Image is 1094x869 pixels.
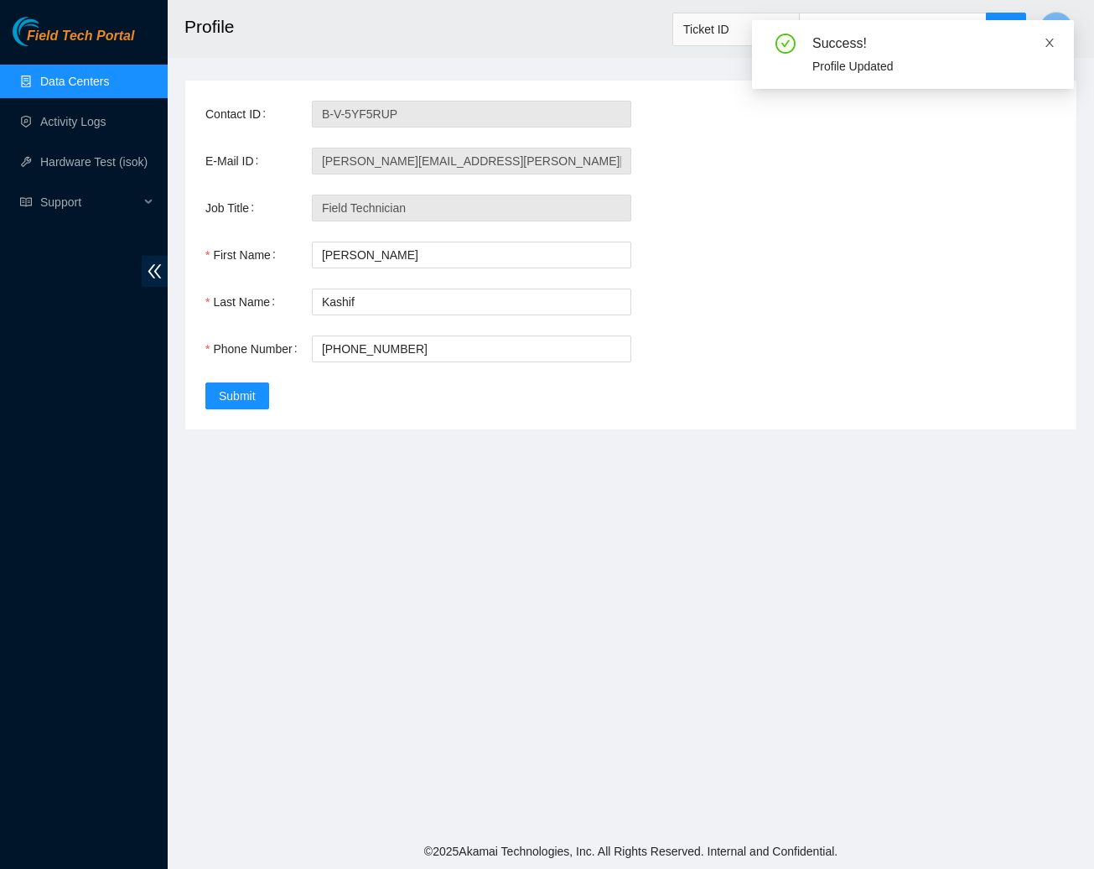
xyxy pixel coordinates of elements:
[312,195,631,221] input: Job Title
[40,75,109,88] a: Data Centers
[312,101,631,127] input: Contact ID
[683,17,789,42] span: Ticket ID
[799,13,987,46] input: Enter text here...
[1044,37,1055,49] span: close
[13,17,85,46] img: Akamai Technologies
[1040,12,1073,45] button: W
[205,101,272,127] label: Contact ID
[205,148,265,174] label: E-Mail ID
[205,336,304,362] label: Phone Number
[219,387,256,405] span: Submit
[40,155,148,169] a: Hardware Test (isok)
[1050,18,1062,39] span: W
[40,185,139,219] span: Support
[205,242,283,268] label: First Name
[20,196,32,208] span: read
[205,195,261,221] label: Job Title
[775,34,796,54] span: check-circle
[812,57,1054,75] div: Profile Updated
[312,242,631,268] input: First Name
[986,13,1026,46] button: search
[312,289,631,315] input: Last Name
[27,29,134,44] span: Field Tech Portal
[13,30,134,52] a: Akamai TechnologiesField Tech Portal
[812,34,1054,54] div: Success!
[205,289,282,315] label: Last Name
[205,382,269,409] button: Submit
[312,336,631,362] input: Phone Number
[312,148,631,174] input: E-Mail ID
[142,256,168,287] span: double-left
[40,115,106,128] a: Activity Logs
[168,834,1094,869] footer: © 2025 Akamai Technologies, Inc. All Rights Reserved. Internal and Confidential.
